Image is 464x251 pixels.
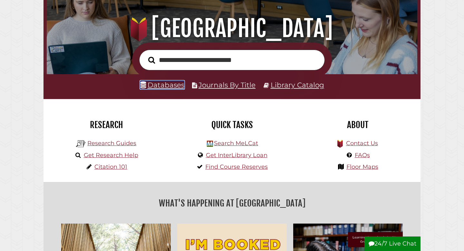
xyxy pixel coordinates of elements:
[214,140,258,147] a: Search MeLCat
[145,55,158,65] button: Search
[205,163,268,170] a: Find Course Reserves
[140,81,184,89] a: Databases
[94,163,127,170] a: Citation 101
[346,140,378,147] a: Contact Us
[76,139,86,149] img: Hekman Library Logo
[87,140,136,147] a: Research Guides
[48,119,164,130] h2: Research
[271,81,324,89] a: Library Catalog
[206,152,267,159] a: Get InterLibrary Loan
[148,56,155,64] i: Search
[198,81,256,89] a: Journals By Title
[207,141,213,147] img: Hekman Library Logo
[346,163,378,170] a: Floor Maps
[174,119,290,130] h2: Quick Tasks
[54,14,411,43] h1: [GEOGRAPHIC_DATA]
[48,196,416,211] h2: What's Happening at [GEOGRAPHIC_DATA]
[84,152,138,159] a: Get Research Help
[300,119,416,130] h2: About
[355,152,370,159] a: FAQs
